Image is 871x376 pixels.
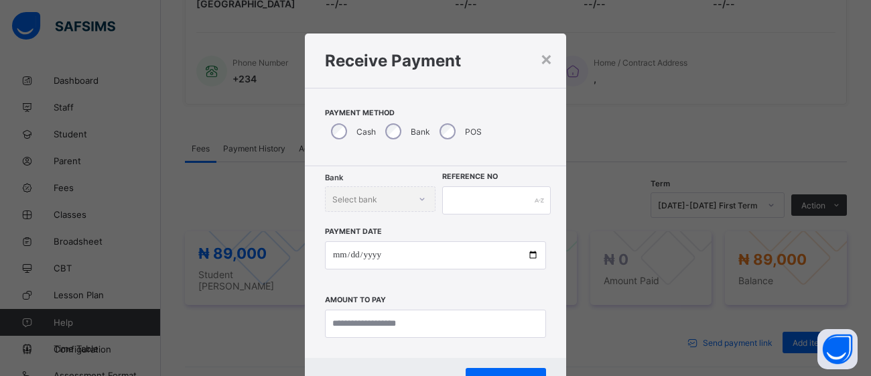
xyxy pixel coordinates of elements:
label: POS [465,127,482,137]
button: Open asap [817,329,858,369]
label: Payment Date [325,227,382,236]
label: Bank [411,127,430,137]
label: Amount to pay [325,296,386,304]
h1: Receive Payment [325,51,546,70]
label: Reference No [442,172,498,181]
span: Bank [325,173,343,182]
label: Cash [356,127,376,137]
div: × [540,47,553,70]
span: Payment Method [325,109,546,117]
